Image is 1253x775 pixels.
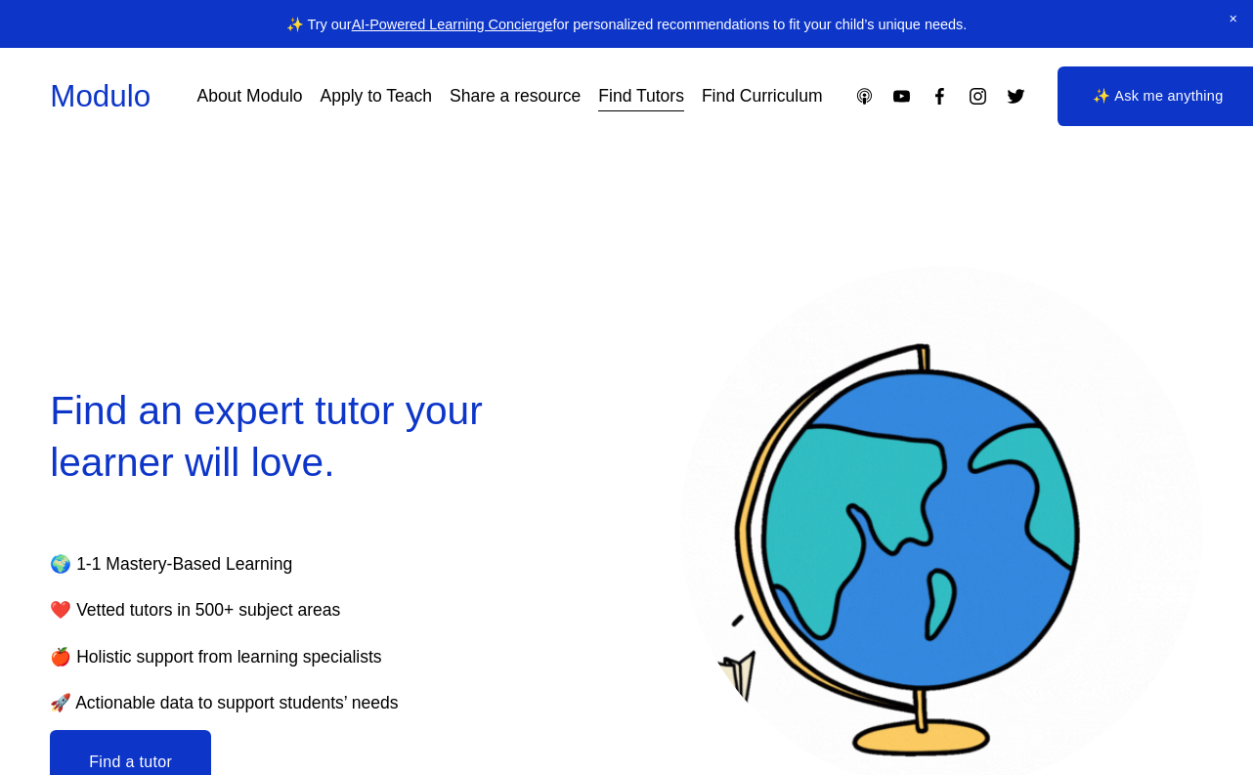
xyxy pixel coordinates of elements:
[50,549,524,581] p: 🌍 1-1 Mastery-Based Learning
[1006,86,1026,107] a: Twitter
[968,86,988,107] a: Instagram
[929,86,950,107] a: Facebook
[702,79,823,113] a: Find Curriculum
[50,595,524,626] p: ❤️ Vetted tutors in 500+ subject areas
[352,17,553,32] a: AI-Powered Learning Concierge
[50,385,573,489] h2: Find an expert tutor your learner will love.
[450,79,581,113] a: Share a resource
[854,86,875,107] a: Apple Podcasts
[196,79,302,113] a: About Modulo
[320,79,432,113] a: Apply to Teach
[50,79,151,113] a: Modulo
[50,688,524,719] p: 🚀 Actionable data to support students’ needs
[891,86,912,107] a: YouTube
[598,79,684,113] a: Find Tutors
[50,642,524,673] p: 🍎 Holistic support from learning specialists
